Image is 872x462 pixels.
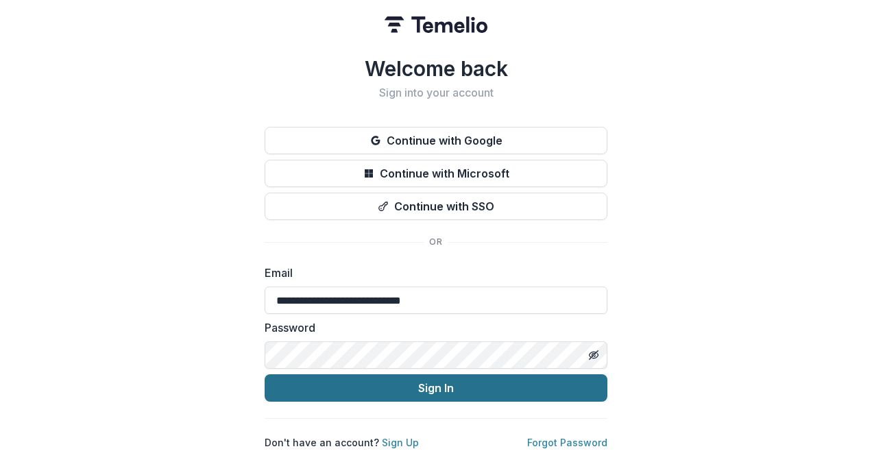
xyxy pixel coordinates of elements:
[265,56,607,81] h1: Welcome back
[527,437,607,448] a: Forgot Password
[265,193,607,220] button: Continue with SSO
[583,344,605,366] button: Toggle password visibility
[382,437,419,448] a: Sign Up
[265,160,607,187] button: Continue with Microsoft
[265,265,599,281] label: Email
[265,127,607,154] button: Continue with Google
[265,319,599,336] label: Password
[385,16,487,33] img: Temelio
[265,374,607,402] button: Sign In
[265,86,607,99] h2: Sign into your account
[265,435,419,450] p: Don't have an account?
